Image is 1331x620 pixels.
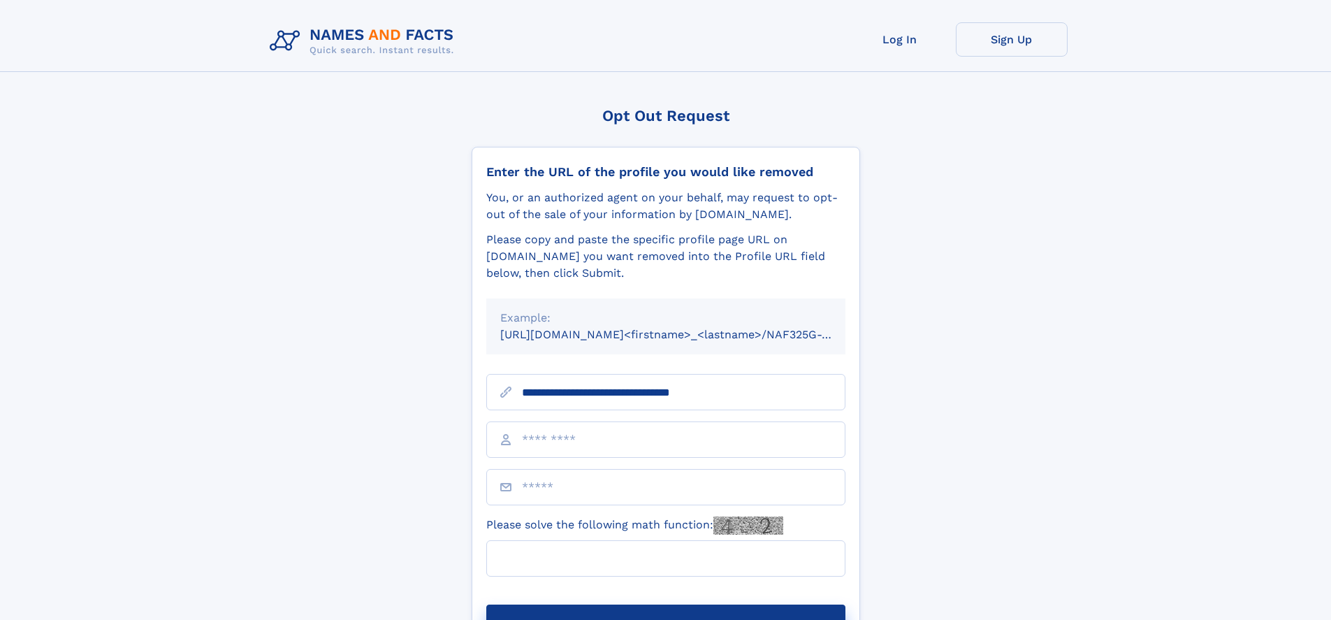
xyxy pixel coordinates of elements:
div: Opt Out Request [472,107,860,124]
div: You, or an authorized agent on your behalf, may request to opt-out of the sale of your informatio... [486,189,845,223]
a: Log In [844,22,956,57]
small: [URL][DOMAIN_NAME]<firstname>_<lastname>/NAF325G-xxxxxxxx [500,328,872,341]
div: Example: [500,310,831,326]
img: Logo Names and Facts [264,22,465,60]
div: Enter the URL of the profile you would like removed [486,164,845,180]
div: Please copy and paste the specific profile page URL on [DOMAIN_NAME] you want removed into the Pr... [486,231,845,282]
label: Please solve the following math function: [486,517,783,535]
a: Sign Up [956,22,1068,57]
